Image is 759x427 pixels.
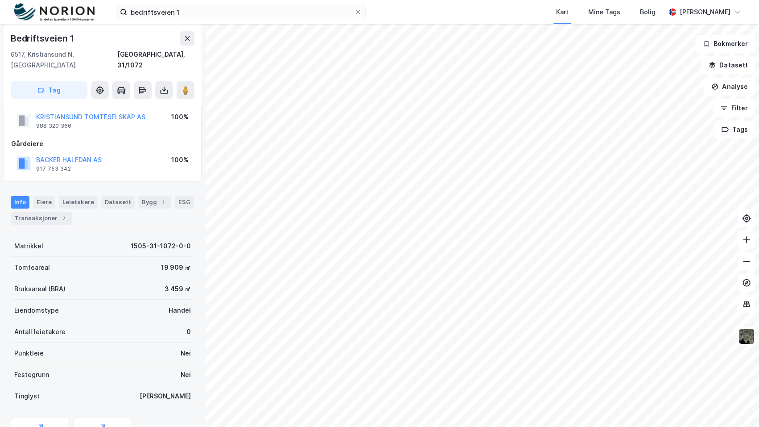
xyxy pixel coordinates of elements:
button: Tags [714,121,755,138]
div: [GEOGRAPHIC_DATA], 31/1072 [117,49,194,71]
div: Bedriftsveien 1 [11,31,76,46]
input: Søk på adresse, matrikkel, gårdeiere, leietakere eller personer [127,5,355,19]
div: Nei [181,369,191,380]
div: Eiere [33,196,55,209]
div: 6517, Kristiansund N, [GEOGRAPHIC_DATA] [11,49,117,71]
div: 988 320 366 [36,122,71,130]
button: Tag [11,81,87,99]
div: 1 [159,198,168,207]
div: 100% [171,112,189,122]
div: 7 [59,214,68,223]
button: Datasett [701,56,755,74]
div: Tomteareal [14,262,50,273]
div: Kontrollprogram for chat [714,384,759,427]
div: Punktleie [14,348,44,359]
div: ESG [175,196,194,209]
div: Bygg [138,196,171,209]
div: Tinglyst [14,391,40,402]
div: Info [11,196,29,209]
div: 0 [186,327,191,337]
div: Bolig [640,7,656,17]
div: 1505-31-1072-0-0 [131,241,191,251]
div: 3 459 ㎡ [165,284,191,294]
img: 9k= [738,328,755,345]
div: Handel [169,305,191,316]
div: Leietakere [59,196,98,209]
div: Gårdeiere [11,138,194,149]
div: Bruksareal (BRA) [14,284,66,294]
img: norion-logo.80e7a08dc31c2e691866.png [14,3,95,21]
div: Datasett [101,196,135,209]
button: Filter [713,99,755,117]
div: Matrikkel [14,241,43,251]
div: Mine Tags [588,7,620,17]
div: [PERSON_NAME] [140,391,191,402]
div: Eiendomstype [14,305,59,316]
div: 19 909 ㎡ [161,262,191,273]
div: [PERSON_NAME] [680,7,730,17]
div: Kart [556,7,569,17]
iframe: Chat Widget [714,384,759,427]
div: 100% [171,155,189,165]
div: 917 753 342 [36,165,71,172]
button: Bokmerker [695,35,755,53]
div: Antall leietakere [14,327,66,337]
button: Analyse [704,78,755,96]
div: Transaksjoner [11,212,72,225]
div: Festegrunn [14,369,49,380]
div: Nei [181,348,191,359]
